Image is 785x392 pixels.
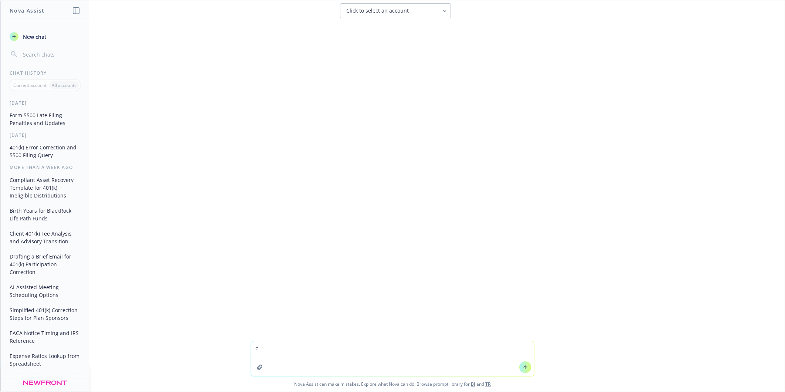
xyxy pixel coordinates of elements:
[21,49,80,60] input: Search chats
[7,205,83,224] button: Birth Years for BlackRock Life Path Funds
[340,3,451,18] button: Click to select an account
[251,341,534,376] textarea: c
[7,327,83,347] button: EACA Notice Timing and IRS Reference
[7,250,83,278] button: Drafting a Brief Email for 401(k) Participation Correction
[346,7,409,14] span: Click to select an account
[52,82,77,88] p: All accounts
[13,82,47,88] p: Current account
[7,350,83,370] button: Expense Ratios Lookup from Spreadsheet
[7,109,83,129] button: Form 5500 Late Filing Penalties and Updates
[485,381,491,387] a: TR
[3,376,782,392] span: Nova Assist can make mistakes. Explore what Nova can do: Browse prompt library for and
[471,381,475,387] a: BI
[7,30,83,43] button: New chat
[1,164,89,170] div: More than a week ago
[21,33,47,41] span: New chat
[7,281,83,301] button: AI-Assisted Meeting Scheduling Options
[1,100,89,106] div: [DATE]
[7,141,83,161] button: 401(k) Error Correction and 5500 Filing Query
[7,174,83,202] button: Compliant Asset Recovery Template for 401(k) Ineligible Distributions
[1,132,89,138] div: [DATE]
[1,70,89,76] div: Chat History
[10,7,44,14] h1: Nova Assist
[7,304,83,324] button: Simplified 401(k) Correction Steps for Plan Sponsors
[7,227,83,247] button: Client 401(k) Fee Analysis and Advisory Transition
